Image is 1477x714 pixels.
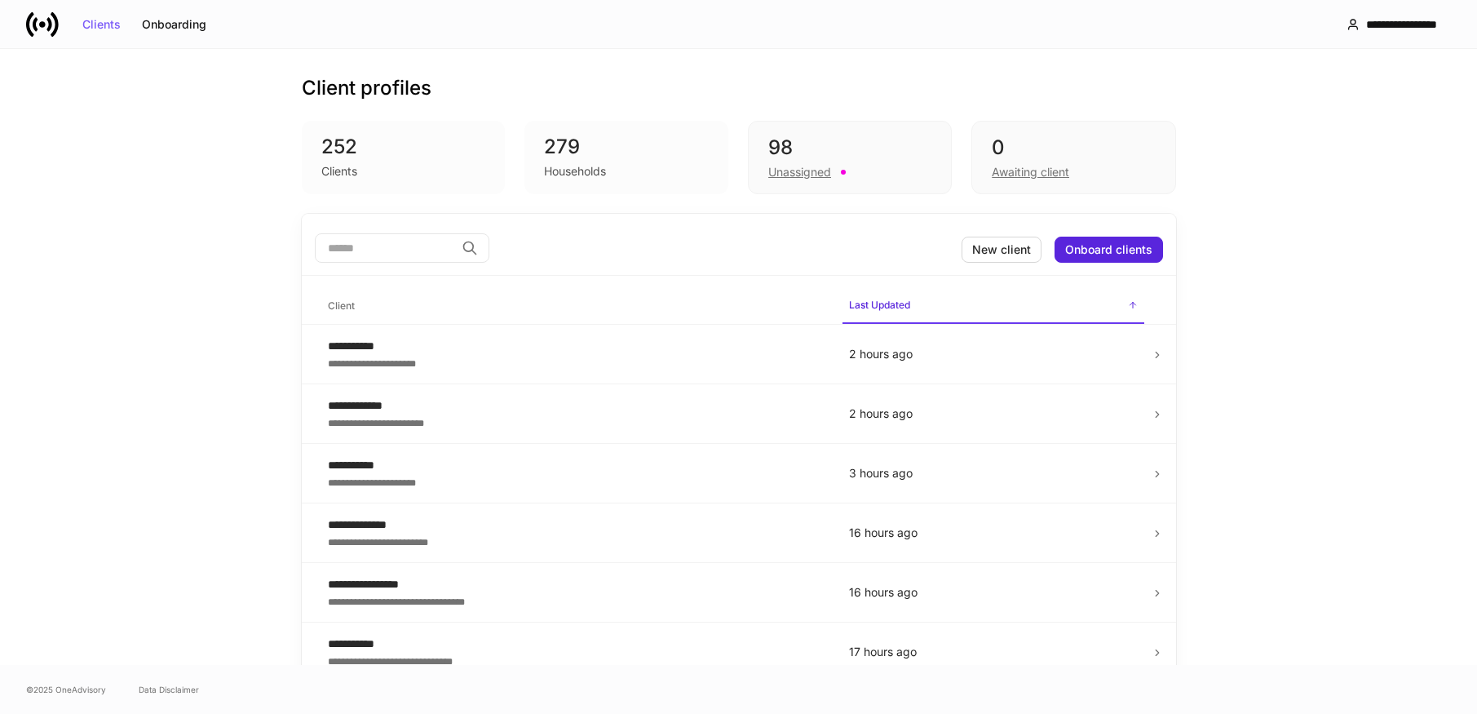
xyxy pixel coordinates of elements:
[328,298,355,313] h6: Client
[321,163,357,180] div: Clients
[849,584,1138,601] p: 16 hours ago
[849,644,1138,660] p: 17 hours ago
[321,134,486,160] div: 252
[849,465,1138,481] p: 3 hours ago
[992,164,1069,180] div: Awaiting client
[768,164,831,180] div: Unassigned
[971,121,1175,194] div: 0Awaiting client
[26,683,106,696] span: © 2025 OneAdvisory
[962,237,1041,263] button: New client
[768,135,931,161] div: 98
[849,406,1138,422] p: 2 hours ago
[1055,237,1163,263] button: Onboard clients
[972,244,1031,255] div: New client
[139,683,199,696] a: Data Disclaimer
[72,11,131,38] button: Clients
[748,121,952,194] div: 98Unassigned
[849,346,1138,362] p: 2 hours ago
[544,163,606,180] div: Households
[131,11,217,38] button: Onboarding
[321,290,829,323] span: Client
[544,134,709,160] div: 279
[302,75,431,101] h3: Client profiles
[992,135,1155,161] div: 0
[849,525,1138,541] p: 16 hours ago
[142,19,206,30] div: Onboarding
[1065,244,1152,255] div: Onboard clients
[82,19,121,30] div: Clients
[849,297,910,313] h6: Last Updated
[842,289,1144,324] span: Last Updated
